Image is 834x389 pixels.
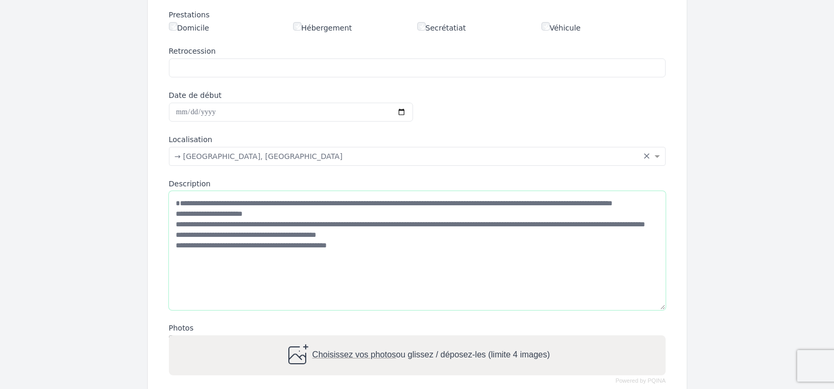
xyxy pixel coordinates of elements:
[417,22,466,33] label: Secrétatiat
[312,351,396,360] span: Choisissez vos photos
[284,343,549,368] div: ou glissez / déposez-les (limite 4 images)
[169,323,666,333] label: Photos
[169,9,666,20] div: Prestations
[169,22,209,33] label: Domicile
[541,22,550,31] input: Véhicule
[169,178,666,189] label: Description
[417,22,426,31] input: Secrétatiat
[293,22,352,33] label: Hébergement
[169,22,177,31] input: Domicile
[615,378,665,383] a: Powered by PQINA
[643,151,652,162] span: Clear all
[541,22,581,33] label: Véhicule
[169,46,666,56] label: Retrocession
[293,22,302,31] input: Hébergement
[169,90,413,101] label: Date de début
[169,134,666,145] label: Localisation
